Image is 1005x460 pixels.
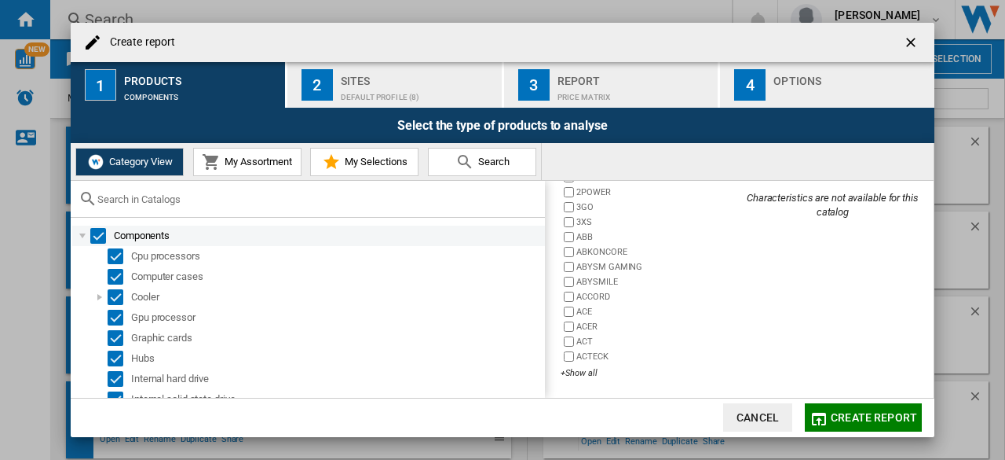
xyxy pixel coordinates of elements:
[71,108,934,143] div: Select the type of products to analyse
[564,337,574,347] input: brand.name
[131,289,543,305] div: Cooler
[131,269,543,285] div: Computer cases
[90,228,114,244] md-checkbox: Select
[97,193,537,205] input: Search in Catalogs
[564,322,574,332] input: brand.name
[564,351,574,362] input: brand.name
[576,351,739,362] label: ACTECK
[805,403,922,432] button: Create report
[474,156,510,167] span: Search
[193,148,301,176] button: My Assortment
[108,392,131,407] md-checkbox: Select
[108,310,131,326] md-checkbox: Select
[341,68,495,85] div: Sites
[576,261,739,273] label: ABYSM GAMING
[108,371,131,387] md-checkbox: Select
[341,85,495,101] div: Default profile (8)
[114,228,543,244] div: Components
[903,35,922,53] ng-md-icon: getI18NText('BUTTONS.CLOSE_DIALOG')
[576,291,739,303] label: ACCORD
[108,269,131,285] md-checkbox: Select
[576,201,739,213] label: 3GO
[576,231,739,243] label: ABB
[287,62,503,108] button: 2 Sites Default profile (8)
[564,232,574,242] input: brand.name
[564,247,574,257] input: brand.name
[564,307,574,317] input: brand.name
[831,411,917,424] span: Create report
[557,85,712,101] div: Price Matrix
[564,277,574,287] input: brand.name
[131,330,543,346] div: Graphic cards
[734,69,766,101] div: 4
[576,321,739,333] label: ACER
[576,306,739,318] label: ACE
[301,69,333,101] div: 2
[564,202,574,212] input: brand.name
[102,35,175,50] h4: Create report
[131,351,543,366] div: Hubs
[564,262,574,272] input: brand.name
[131,392,543,407] div: Internal solid state drive
[131,371,543,387] div: Internal hard drive
[108,330,131,346] md-checkbox: Select
[341,156,407,167] span: My Selections
[85,69,116,101] div: 1
[720,62,934,108] button: 4 Options
[576,336,739,348] label: ACT
[723,403,792,432] button: Cancel
[71,62,287,108] button: 1 Products Components
[564,187,574,197] input: brand.name
[504,62,720,108] button: 3 Report Price Matrix
[576,216,739,228] label: 3XS
[561,367,739,379] div: +Show all
[108,289,131,305] md-checkbox: Select
[108,351,131,366] md-checkbox: Select
[221,156,292,167] span: My Assortment
[576,246,739,258] label: ABKONCORE
[428,148,536,176] button: Search
[75,148,184,176] button: Category View
[897,27,928,58] button: getI18NText('BUTTONS.CLOSE_DIALOG')
[124,68,279,85] div: Products
[773,68,928,85] div: Options
[124,85,279,101] div: Components
[108,248,131,264] md-checkbox: Select
[86,153,105,171] img: wiser-icon-white.png
[564,292,574,302] input: brand.name
[131,248,543,264] div: Cpu processors
[740,191,926,219] div: Characteristics are not available for this catalog
[310,148,418,176] button: My Selections
[105,156,173,167] span: Category View
[564,217,574,227] input: brand.name
[518,69,550,101] div: 3
[576,276,739,288] label: ABYSMILE
[576,186,739,198] label: 2POWER
[557,68,712,85] div: Report
[131,310,543,326] div: Gpu processor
